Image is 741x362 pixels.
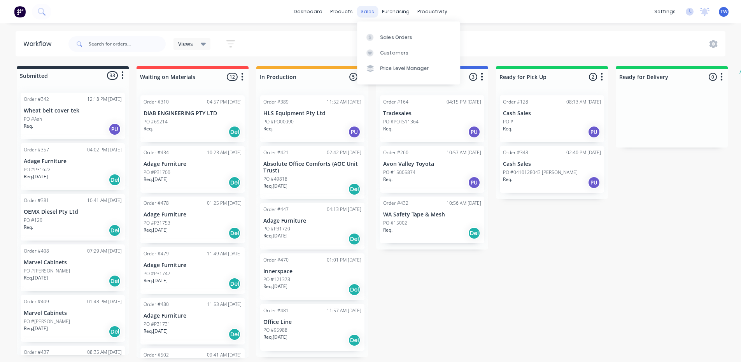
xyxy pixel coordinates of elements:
[447,98,481,105] div: 04:15 PM [DATE]
[503,110,601,117] p: Cash Sales
[144,220,170,227] p: PO #P31753
[263,110,361,117] p: HLS Equipment Pty Ltd
[348,183,361,195] div: Del
[144,351,169,358] div: Order #502
[327,98,361,105] div: 11:52 AM [DATE]
[144,277,168,284] p: Req. [DATE]
[228,278,241,290] div: Del
[87,298,122,305] div: 01:43 PM [DATE]
[260,203,364,250] div: Order #44704:13 PM [DATE]Adage FurniturePO #P31720Req.[DATE]Del
[588,176,600,189] div: PU
[21,295,125,342] div: Order #40901:43 PM [DATE]Marvel CabinetsPO #[PERSON_NAME]Req.[DATE]Del
[21,244,125,291] div: Order #40807:29 AM [DATE]Marvel CabinetsPO #[PERSON_NAME]Req.[DATE]Del
[380,34,412,41] div: Sales Orders
[144,321,170,328] p: PO #P31731
[326,6,357,18] div: products
[263,327,287,334] p: PO #95988
[720,8,727,15] span: TW
[263,232,287,239] p: Req. [DATE]
[24,274,48,281] p: Req. [DATE]
[327,206,361,213] div: 04:13 PM [DATE]
[24,116,42,123] p: PO #Ash
[24,209,122,215] p: OEMX Diesel Pty Ltd
[327,257,361,264] div: 01:01 PM [DATE]
[87,197,122,204] div: 10:41 AM [DATE]
[383,169,415,176] p: PO #15005874
[503,149,528,156] div: Order #348
[144,149,169,156] div: Order #434
[144,169,170,176] p: PO #P31700
[207,98,242,105] div: 04:57 PM [DATE]
[263,206,289,213] div: Order #447
[140,197,245,243] div: Order #47801:25 PM [DATE]Adage FurniturePO #P31753Req.[DATE]Del
[87,248,122,255] div: 07:29 AM [DATE]
[144,227,168,234] p: Req. [DATE]
[109,174,121,186] div: Del
[263,183,287,190] p: Req. [DATE]
[24,123,33,130] p: Req.
[413,6,451,18] div: productivity
[24,146,49,153] div: Order #357
[263,257,289,264] div: Order #470
[144,161,242,167] p: Adage Furniture
[24,259,122,266] p: Marvel Cabinets
[24,310,122,316] p: Marvel Cabinets
[263,334,287,341] p: Req. [DATE]
[263,283,287,290] p: Req. [DATE]
[566,98,601,105] div: 08:13 AM [DATE]
[89,36,166,52] input: Search for orders...
[260,146,364,199] div: Order #42102:42 PM [DATE]Absolute Office Comforts (AOC Unit Trust)PO #49818Req.[DATE]Del
[24,224,33,231] p: Req.
[468,176,480,189] div: PU
[260,95,364,142] div: Order #38911:52 AM [DATE]HLS Equipment Pty LtdPO #PO00090Req.PU
[87,146,122,153] div: 04:02 PM [DATE]
[383,118,419,125] p: PO #POTS11364
[263,176,287,183] p: PO #49818
[24,298,49,305] div: Order #409
[290,6,326,18] a: dashboard
[357,6,378,18] div: sales
[260,304,364,351] div: Order #48111:57 AM [DATE]Office LinePO #95988Req.[DATE]Del
[383,110,481,117] p: Tradesales
[348,283,361,296] div: Del
[24,197,49,204] div: Order #381
[566,149,601,156] div: 02:40 PM [DATE]
[144,262,242,269] p: Adage Furniture
[24,325,48,332] p: Req. [DATE]
[357,29,460,45] a: Sales Orders
[348,126,361,138] div: PU
[24,96,49,103] div: Order #342
[260,253,364,300] div: Order #47001:01 PM [DATE]InnerspacePO #121378Req.[DATE]Del
[263,118,294,125] p: PO #PO00090
[263,149,289,156] div: Order #421
[24,217,42,224] p: PO #120
[263,276,290,283] p: PO #121378
[380,65,429,72] div: Price Level Manager
[144,211,242,218] p: Adage Furniture
[263,125,273,132] p: Req.
[87,349,122,356] div: 08:35 AM [DATE]
[24,248,49,255] div: Order #408
[263,319,361,325] p: Office Line
[383,98,408,105] div: Order #164
[327,307,361,314] div: 11:57 AM [DATE]
[503,98,528,105] div: Order #128
[500,146,604,193] div: Order #34802:40 PM [DATE]Cash SalesPO #0410128043 [PERSON_NAME]Req.PU
[144,313,242,319] p: Adage Furniture
[140,95,245,142] div: Order #31004:57 PM [DATE]DIAB ENGINEERING PTY LTDPO #69214Req.Del
[178,40,193,48] span: Views
[144,270,170,277] p: PO #P31747
[503,176,512,183] p: Req.
[228,176,241,189] div: Del
[144,328,168,335] p: Req. [DATE]
[144,176,168,183] p: Req. [DATE]
[24,107,122,114] p: Wheat belt cover tek
[380,49,408,56] div: Customers
[468,126,480,138] div: PU
[23,39,55,49] div: Workflow
[503,161,601,167] p: Cash Sales
[228,227,241,239] div: Del
[468,227,480,239] div: Del
[21,93,125,139] div: Order #34212:18 PM [DATE]Wheat belt cover tekPO #AshReq.PU
[263,218,361,224] p: Adage Furniture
